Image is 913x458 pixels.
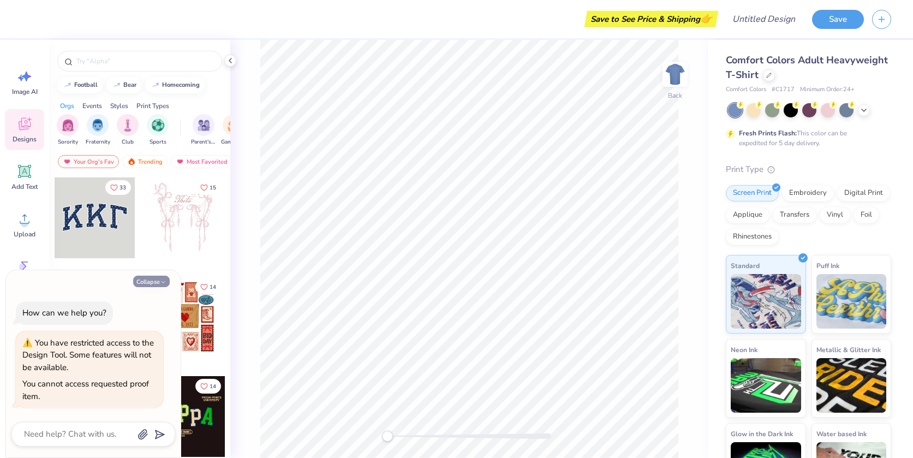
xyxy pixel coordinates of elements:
div: filter for Game Day [221,114,246,146]
span: 15 [210,185,216,191]
div: homecoming [162,82,200,88]
div: Vinyl [820,207,850,223]
span: Water based Ink [816,428,867,439]
div: bear [123,82,136,88]
span: Comfort Colors Adult Heavyweight T-Shirt [726,53,888,81]
span: 33 [120,185,126,191]
span: Add Text [11,182,38,191]
span: 14 [210,384,216,389]
span: Club [122,138,134,146]
span: Parent's Weekend [191,138,216,146]
span: Metallic & Glitter Ink [816,344,881,355]
button: homecoming [145,77,205,93]
button: football [57,77,103,93]
img: trend_line.gif [112,82,121,88]
button: Collapse [133,276,170,287]
span: Image AI [12,87,38,96]
img: Puff Ink [816,274,887,329]
img: Parent's Weekend Image [198,119,210,132]
button: bear [106,77,141,93]
img: Sorority Image [62,119,74,132]
span: Neon Ink [731,344,757,355]
div: filter for Sports [147,114,169,146]
img: trend_line.gif [63,82,72,88]
button: Like [195,180,221,195]
img: most_fav.gif [176,158,184,165]
div: Save to See Price & Shipping [587,11,715,27]
img: Metallic & Glitter Ink [816,358,887,413]
input: Untitled Design [724,8,804,30]
div: filter for Parent's Weekend [191,114,216,146]
img: Club Image [122,119,134,132]
div: Trending [122,155,168,168]
span: Designs [13,135,37,144]
button: filter button [221,114,246,146]
span: Puff Ink [816,260,839,271]
div: Screen Print [726,185,779,201]
img: Sports Image [152,119,164,132]
div: football [74,82,98,88]
span: 👉 [700,12,712,25]
div: Back [668,91,682,100]
img: Fraternity Image [92,119,104,132]
div: Events [82,101,102,111]
span: Sorority [58,138,78,146]
strong: Fresh Prints Flash: [739,129,797,138]
button: Like [105,180,131,195]
span: 14 [210,284,216,290]
div: Print Type [726,163,891,176]
div: Styles [110,101,128,111]
img: most_fav.gif [63,158,71,165]
div: Most Favorited [171,155,232,168]
input: Try "Alpha" [75,56,215,67]
img: Neon Ink [731,358,801,413]
div: Print Types [136,101,169,111]
div: Transfers [773,207,816,223]
div: filter for Sorority [57,114,79,146]
span: Standard [731,260,760,271]
div: filter for Fraternity [86,114,110,146]
div: Applique [726,207,769,223]
button: Save [812,10,864,29]
span: Upload [14,230,35,239]
div: Orgs [60,101,74,111]
img: Back [664,63,686,85]
button: Like [195,279,221,294]
button: filter button [191,114,216,146]
span: Minimum Order: 24 + [800,85,855,94]
span: Fraternity [86,138,110,146]
span: Comfort Colors [726,85,766,94]
span: Game Day [221,138,246,146]
div: filter for Club [117,114,139,146]
div: Your Org's Fav [58,155,119,168]
img: trend_line.gif [151,82,160,88]
div: Accessibility label [382,431,393,442]
button: filter button [86,114,110,146]
button: filter button [57,114,79,146]
button: Like [195,379,221,394]
span: Sports [150,138,166,146]
img: trending.gif [127,158,136,165]
div: How can we help you? [22,307,106,318]
div: Embroidery [782,185,834,201]
img: Standard [731,274,801,329]
div: Foil [854,207,879,223]
span: # C1717 [772,85,795,94]
span: Glow in the Dark Ink [731,428,793,439]
button: filter button [117,114,139,146]
div: Digital Print [837,185,890,201]
img: Game Day Image [228,119,240,132]
div: This color can be expedited for 5 day delivery. [739,128,873,148]
div: You cannot access requested proof item. [22,378,149,402]
button: filter button [147,114,169,146]
div: You have restricted access to the Design Tool. Some features will not be available. [22,337,154,373]
div: Rhinestones [726,229,779,245]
